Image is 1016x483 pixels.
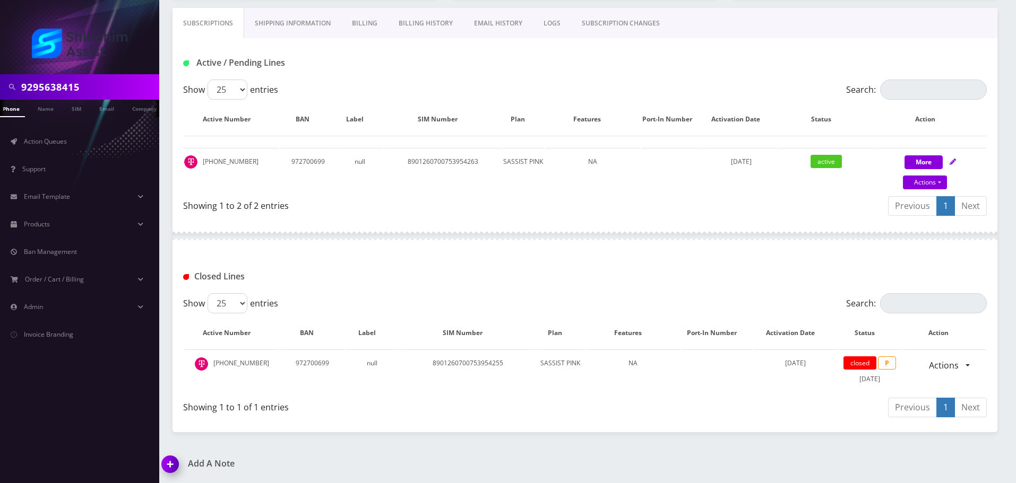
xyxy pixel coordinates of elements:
input: Search in Company [21,77,157,97]
td: 972700699 [280,148,335,191]
img: Closed Lines [183,274,189,280]
select: Showentries [208,293,247,313]
th: Activation Date: activate to sort column ascending [754,318,837,348]
a: Add A Note [162,459,577,469]
a: EMAIL HISTORY [463,8,533,39]
td: 8901260700753954263 [384,148,501,191]
select: Showentries [208,80,247,100]
a: Email [94,100,119,116]
td: null [337,148,383,191]
th: Status: activate to sort column ascending [838,318,901,348]
input: Search: [880,80,987,100]
button: More [905,155,943,169]
a: SUBSCRIPTION CHANGES [571,8,670,39]
label: Search: [846,293,987,313]
th: Label: activate to sort column ascending [346,318,400,348]
th: Status: activate to sort column ascending [779,104,874,135]
td: NA [545,148,640,191]
a: 1 [936,196,955,216]
label: Search: [846,80,987,100]
span: [DATE] [731,157,752,166]
th: Port-In Number: activate to sort column ascending [682,318,753,348]
td: SASSIST PINK [537,349,584,392]
td: [PHONE_NUMBER] [184,148,279,191]
a: SIM [66,100,87,116]
th: BAN: activate to sort column ascending [280,318,345,348]
span: Action Queues [24,137,67,146]
td: null [346,349,400,392]
span: Invoice Branding [24,330,73,339]
th: Port-In Number: activate to sort column ascending [641,104,704,135]
span: Ban Management [24,247,77,256]
img: t_img.png [184,155,197,169]
h1: Closed Lines [183,271,441,282]
span: Order / Cart / Billing [25,275,84,284]
span: Products [24,219,50,229]
span: [DATE] [785,358,806,367]
th: Plan: activate to sort column ascending [503,104,544,135]
img: Active / Pending Lines [183,60,189,66]
img: Shluchim Assist [32,29,127,58]
th: Features: activate to sort column ascending [545,104,640,135]
a: Billing History [388,8,463,39]
td: [DATE] [838,349,901,392]
h1: Active / Pending Lines [183,58,441,68]
a: LOGS [533,8,571,39]
span: P [878,356,896,370]
div: Showing 1 to 1 of 1 entries [183,397,577,414]
a: Subscriptions [173,8,244,39]
th: Action : activate to sort column ascending [902,318,986,348]
td: 8901260700753954255 [400,349,536,392]
th: Active Number: activate to sort column ascending [184,104,279,135]
a: Next [954,196,987,216]
span: Admin [24,302,43,311]
a: Shipping Information [244,8,341,39]
td: SASSIST PINK [503,148,544,191]
a: Billing [341,8,388,39]
th: Label: activate to sort column ascending [337,104,383,135]
th: SIM Number: activate to sort column ascending [400,318,536,348]
th: BAN: activate to sort column ascending [280,104,335,135]
a: 1 [936,398,955,417]
span: Email Template [24,192,70,201]
a: Previous [888,398,937,417]
a: Actions [903,175,947,189]
span: closed [843,356,876,370]
th: Features: activate to sort column ascending [586,318,681,348]
label: Show entries [183,80,278,100]
th: Action: activate to sort column ascending [875,104,986,135]
th: Plan: activate to sort column ascending [537,318,584,348]
a: Company [127,100,162,116]
a: Name [32,100,59,116]
a: Next [954,398,987,417]
img: t_img.png [195,357,208,371]
a: Previous [888,196,937,216]
th: SIM Number: activate to sort column ascending [384,104,501,135]
td: NA [586,349,681,392]
td: 972700699 [280,349,345,392]
input: Search: [880,293,987,313]
th: Activation Date: activate to sort column ascending [704,104,778,135]
span: active [811,155,842,168]
div: Showing 1 to 2 of 2 entries [183,195,577,212]
a: Actions [922,355,966,375]
th: Active Number: activate to sort column descending [184,318,279,348]
td: [PHONE_NUMBER] [184,349,279,392]
label: Show entries [183,293,278,313]
span: Support [22,164,46,173]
